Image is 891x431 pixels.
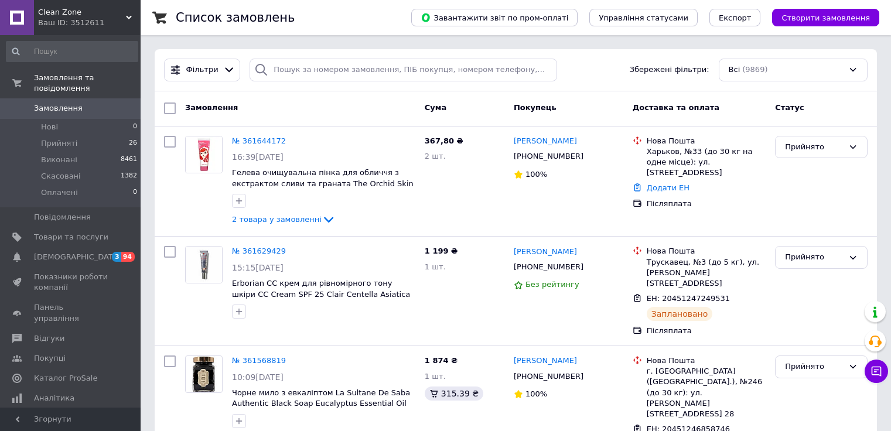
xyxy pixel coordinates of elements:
[232,215,322,224] span: 2 товара у замовленні
[121,171,137,182] span: 1382
[647,199,766,209] div: Післяплата
[121,252,135,262] span: 94
[425,386,483,401] div: 315.39 ₴
[633,103,719,112] span: Доставка та оплата
[742,65,767,74] span: (9869)
[112,252,121,262] span: 3
[647,136,766,146] div: Нова Пошта
[185,103,238,112] span: Замовлення
[589,9,698,26] button: Управління статусами
[38,18,141,28] div: Ваш ID: 3512611
[34,353,66,364] span: Покупці
[647,366,766,419] div: г. [GEOGRAPHIC_DATA] ([GEOGRAPHIC_DATA].), №246 (до 30 кг): ул. [PERSON_NAME][STREET_ADDRESS] 28
[647,246,766,256] div: Нова Пошта
[232,136,286,145] a: № 361644172
[232,372,284,382] span: 10:09[DATE]
[176,11,295,25] h1: Список замовлень
[647,307,713,321] div: Заплановано
[421,12,568,23] span: Завантажити звіт по пром-оплаті
[41,171,81,182] span: Скасовані
[38,7,126,18] span: Clean Zone
[425,356,458,365] span: 1 874 ₴
[133,187,137,198] span: 0
[34,103,83,114] span: Замовлення
[514,247,577,258] a: [PERSON_NAME]
[232,388,410,408] a: Чорне мило з евкаліптом La Sultane De Saba Authentic Black Soap Eucalyptus Essential Oil
[525,170,547,179] span: 100%
[250,59,557,81] input: Пошук за номером замовлення, ПІБ покупця, номером телефону, Email, номером накладної
[425,372,446,381] span: 1 шт.
[232,168,414,199] a: Гелева очищувальна пінка для обличчя з екстрактом сливи та граната The Orchid Skin Orchid Flower ...
[411,9,578,26] button: Завантажити звіт по пром-оплаті
[525,389,547,398] span: 100%
[121,155,137,165] span: 8461
[772,9,879,26] button: Створити замовлення
[34,212,91,223] span: Повідомлення
[34,393,74,403] span: Аналітика
[630,64,709,76] span: Збережені фільтри:
[425,262,446,271] span: 1 шт.
[781,13,870,22] span: Створити замовлення
[525,280,579,289] span: Без рейтингу
[775,103,804,112] span: Статус
[34,252,121,262] span: [DEMOGRAPHIC_DATA]
[647,326,766,336] div: Післяплата
[865,360,888,383] button: Чат з покупцем
[425,103,446,112] span: Cума
[232,356,286,365] a: № 361568819
[185,246,223,283] a: Фото товару
[232,152,284,162] span: 16:39[DATE]
[647,294,730,303] span: ЕН: 20451247249531
[34,232,108,242] span: Товари та послуги
[425,247,458,255] span: 1 199 ₴
[511,369,586,384] div: [PHONE_NUMBER]
[647,146,766,179] div: Харьков, №33 (до 30 кг на одне місце): ул. [STREET_ADDRESS]
[760,13,879,22] a: Створити замовлення
[785,141,844,153] div: Прийнято
[785,361,844,373] div: Прийнято
[41,155,77,165] span: Виконані
[647,183,689,192] a: Додати ЕН
[729,64,740,76] span: Всі
[599,13,688,22] span: Управління статусами
[719,13,752,22] span: Експорт
[511,259,586,275] div: [PHONE_NUMBER]
[34,73,141,94] span: Замовлення та повідомлення
[232,263,284,272] span: 15:15[DATE]
[232,215,336,224] a: 2 товара у замовленні
[34,333,64,344] span: Відгуки
[186,64,219,76] span: Фільтри
[425,152,446,160] span: 2 шт.
[647,355,766,366] div: Нова Пошта
[232,247,286,255] a: № 361629429
[186,247,222,283] img: Фото товару
[186,136,222,173] img: Фото товару
[514,355,577,367] a: [PERSON_NAME]
[425,136,463,145] span: 367,80 ₴
[232,279,410,299] a: Erborian СС крем для рівномірного тону шкіри CC Cream SPF 25 Сlair Centella Asiatica
[647,257,766,289] div: Трускавец, №3 (до 5 кг), ул. [PERSON_NAME][STREET_ADDRESS]
[41,187,78,198] span: Оплачені
[185,355,223,393] a: Фото товару
[514,136,577,147] a: [PERSON_NAME]
[41,138,77,149] span: Прийняті
[514,103,557,112] span: Покупець
[185,136,223,173] a: Фото товару
[709,9,761,26] button: Експорт
[41,122,58,132] span: Нові
[190,356,218,392] img: Фото товару
[511,149,586,164] div: [PHONE_NUMBER]
[129,138,137,149] span: 26
[785,251,844,264] div: Прийнято
[34,373,97,384] span: Каталог ProSale
[133,122,137,132] span: 0
[34,302,108,323] span: Панель управління
[34,272,108,293] span: Показники роботи компанії
[6,41,138,62] input: Пошук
